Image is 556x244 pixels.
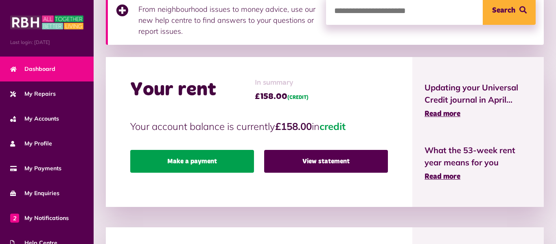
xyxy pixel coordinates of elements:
span: My Repairs [10,90,56,98]
span: Read more [425,110,460,118]
span: My Accounts [10,114,59,123]
span: £158.00 [255,90,309,103]
span: My Profile [10,139,52,148]
p: Your account balance is currently in [130,119,388,134]
strong: £158.00 [275,120,312,132]
span: 2 [10,213,19,222]
span: Last login: [DATE] [10,39,83,46]
span: My Enquiries [10,189,59,198]
span: My Payments [10,164,61,173]
span: (CREDIT) [287,95,309,100]
span: In summary [255,77,309,88]
img: MyRBH [10,14,83,31]
span: Read more [425,173,460,180]
a: Updating your Universal Credit journal in April... Read more [425,81,532,120]
span: credit [320,120,346,132]
span: What the 53-week rent year means for you [425,144,532,169]
h2: Your rent [130,78,216,102]
p: From neighbourhood issues to money advice, use our new help centre to find answers to your questi... [138,4,318,37]
a: What the 53-week rent year means for you Read more [425,144,532,182]
span: My Notifications [10,214,69,222]
a: View statement [264,150,388,173]
a: Make a payment [130,150,254,173]
span: Dashboard [10,65,55,73]
span: Updating your Universal Credit journal in April... [425,81,532,106]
